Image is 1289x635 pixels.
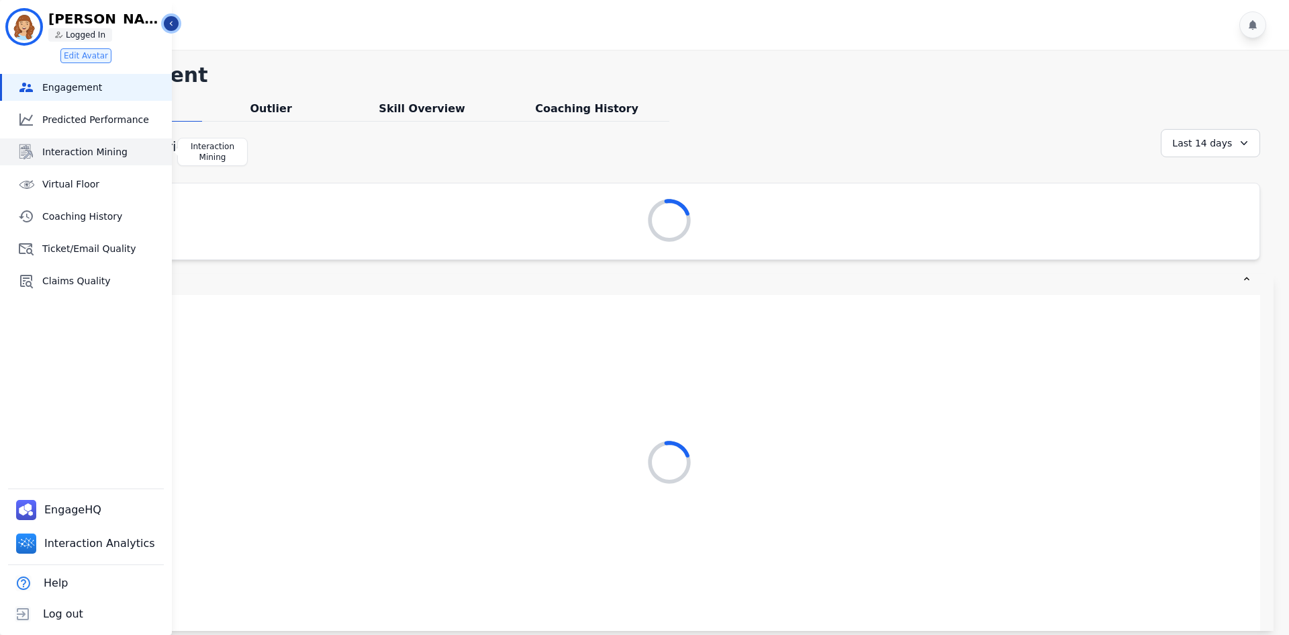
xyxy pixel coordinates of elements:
[340,101,504,122] div: Skill Overview
[2,138,172,165] a: Interaction Mining
[42,113,166,126] span: Predicted Performance
[11,528,163,559] a: Interaction Analytics
[11,495,109,525] a: EngageHQ
[202,101,340,122] div: Outlier
[504,101,669,122] div: Coaching History
[8,599,86,630] button: Log out
[2,106,172,133] a: Predicted Performance
[44,536,158,552] span: Interaction Analytics
[65,63,1274,87] h1: Engagement
[44,575,68,591] span: Help
[42,210,166,223] span: Coaching History
[2,203,172,230] a: Coaching History
[42,81,166,94] span: Engagement
[8,11,40,43] img: Bordered avatar
[43,606,83,622] span: Log out
[42,177,166,191] span: Virtual Floor
[42,145,166,159] span: Interaction Mining
[55,31,63,39] img: person
[2,235,172,262] a: Ticket/Email Quality
[48,12,162,26] p: [PERSON_NAME]
[8,568,70,599] button: Help
[60,48,111,63] button: Edit Avatar
[2,74,172,101] a: Engagement
[2,267,172,294] a: Claims Quality
[1161,129,1260,157] div: Last 14 days
[44,502,104,518] span: EngageHQ
[2,171,172,198] a: Virtual Floor
[66,30,105,40] p: Logged In
[42,274,166,288] span: Claims Quality
[42,242,166,255] span: Ticket/Email Quality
